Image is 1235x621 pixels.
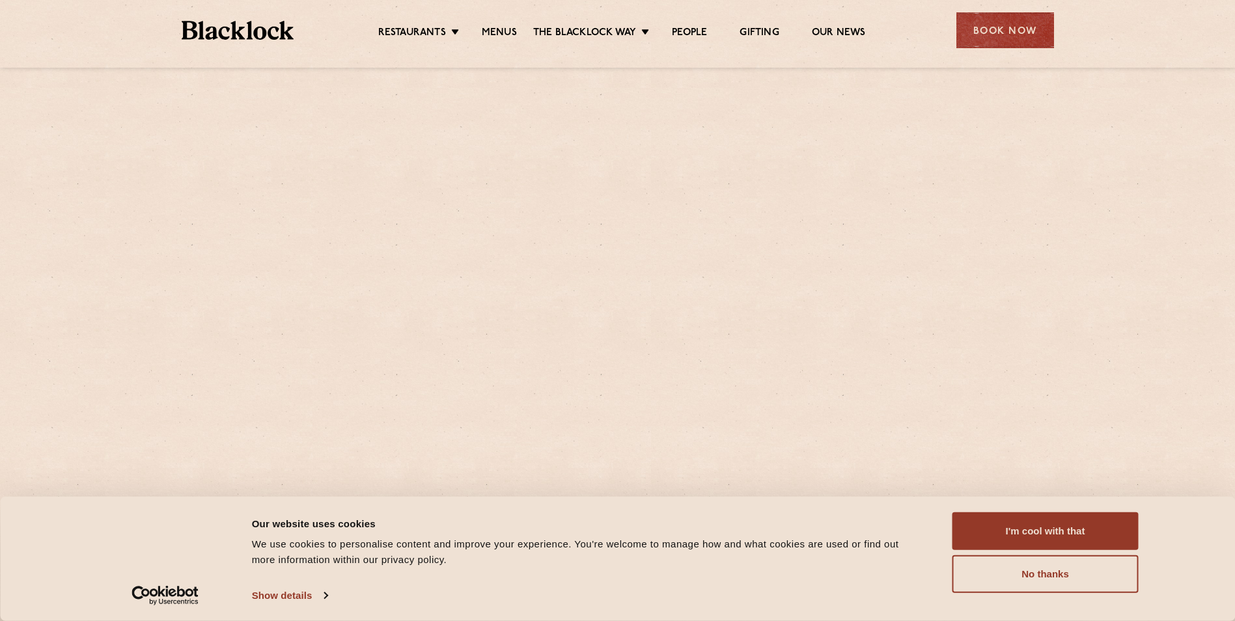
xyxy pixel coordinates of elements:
[812,27,866,41] a: Our News
[533,27,636,41] a: The Blacklock Way
[252,536,923,568] div: We use cookies to personalise content and improve your experience. You're welcome to manage how a...
[482,27,517,41] a: Menus
[252,586,327,605] a: Show details
[182,21,294,40] img: BL_Textured_Logo-footer-cropped.svg
[956,12,1054,48] div: Book Now
[740,27,779,41] a: Gifting
[252,516,923,531] div: Our website uses cookies
[378,27,446,41] a: Restaurants
[108,586,222,605] a: Usercentrics Cookiebot - opens in a new window
[952,555,1139,593] button: No thanks
[952,512,1139,550] button: I'm cool with that
[672,27,707,41] a: People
